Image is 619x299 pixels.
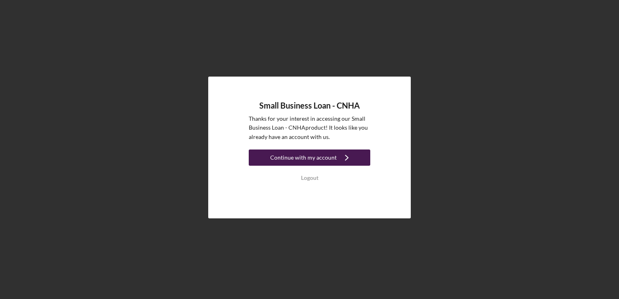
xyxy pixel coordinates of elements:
div: Logout [301,170,318,186]
a: Continue with my account [249,149,370,168]
button: Continue with my account [249,149,370,166]
div: Continue with my account [270,149,337,166]
h4: Small Business Loan - CNHA [259,101,360,110]
p: Thanks for your interest in accessing our Small Business Loan - CNHA product! It looks like you a... [249,114,370,141]
button: Logout [249,170,370,186]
